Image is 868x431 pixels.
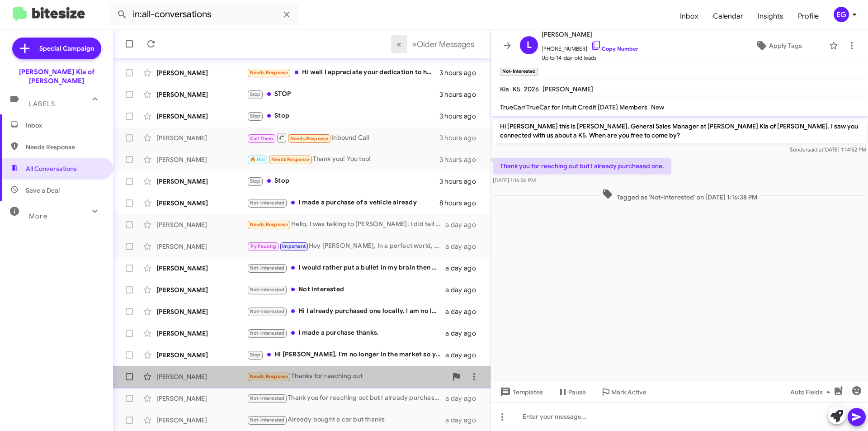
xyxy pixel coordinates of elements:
span: Not-Interested [250,265,285,271]
div: [PERSON_NAME] [156,416,247,425]
span: Auto Fields [790,384,834,400]
span: said at [807,146,823,153]
span: Not-Interested [250,200,285,206]
span: Not-Interested [250,395,285,401]
div: 8 hours ago [439,199,483,208]
div: [PERSON_NAME] [156,372,247,381]
div: [PERSON_NAME] [156,155,247,164]
div: Hey [PERSON_NAME], In a perfect world, which vehicle would you like to be your next SUV? [247,241,445,251]
div: a day ago [445,416,483,425]
span: TrueCar/TrueCar for Intuit Credit [DATE] Members [500,103,647,111]
span: Stop [250,352,261,358]
span: [PERSON_NAME] [542,29,638,40]
div: [PERSON_NAME] [156,68,247,77]
span: Calendar [706,3,750,29]
div: I would rather put a bullet in my brain then buy a car from another [PERSON_NAME] dealership. [247,263,445,273]
button: Apply Tags [732,38,825,54]
span: More [29,212,47,220]
span: Needs Response [26,142,103,152]
span: Templates [498,384,543,400]
div: [PERSON_NAME] [156,220,247,229]
input: Search [109,4,299,25]
div: a day ago [445,264,483,273]
div: Stop [247,111,439,121]
nav: Page navigation example [392,35,480,53]
div: 3 hours ago [439,133,483,142]
span: Needs Response [250,70,288,76]
span: Needs Response [271,156,310,162]
div: [PERSON_NAME] [156,112,247,121]
div: I made a purchase of a vehicle already [247,198,439,208]
div: Not interested [247,284,445,295]
span: [PHONE_NUMBER] [542,40,638,53]
span: New [651,103,664,111]
span: Call Them [250,136,274,142]
span: Stop [250,91,261,97]
div: 3 hours ago [439,112,483,121]
div: a day ago [445,220,483,229]
span: Needs Response [250,222,288,227]
span: » [412,38,417,50]
button: Previous [391,35,407,53]
span: Older Messages [417,39,474,49]
span: Tagged as 'Not-Interested' on [DATE] 1:16:38 PM [599,189,761,202]
a: Inbox [673,3,706,29]
span: Kia [500,85,509,93]
span: « [396,38,401,50]
div: a day ago [445,285,483,294]
div: Stop [247,176,439,186]
div: I made a purchase thanks. [247,328,445,338]
a: Copy Number [591,45,638,52]
div: Inbound Call [247,132,439,143]
span: Up to 14-day-old leads [542,53,638,62]
div: 3 hours ago [439,155,483,164]
span: All Conversations [26,164,77,173]
div: a day ago [445,329,483,338]
span: 🔥 Hot [250,156,265,162]
div: [PERSON_NAME] [156,350,247,360]
span: Pause [568,384,586,400]
div: Thank you for reaching out but I already purchased one. [247,393,445,403]
div: Hello, I was talking to [PERSON_NAME]. I did tell him that we were just looking, but really not i... [247,219,445,230]
div: a day ago [445,350,483,360]
span: [PERSON_NAME] [542,85,593,93]
span: Stop [250,178,261,184]
div: Hi well I appreciate your dedication to helping me. New town is pretty far from me. [247,67,439,78]
button: Next [406,35,480,53]
span: Mark Active [611,384,646,400]
div: Thanks for reaching out [247,371,447,382]
div: [PERSON_NAME] [156,133,247,142]
div: [PERSON_NAME] [156,199,247,208]
span: Sender [DATE] 1:14:52 PM [790,146,866,153]
div: EG [834,7,849,22]
span: Needs Response [290,136,329,142]
div: [PERSON_NAME] [156,394,247,403]
div: a day ago [445,394,483,403]
button: Templates [491,384,550,400]
small: Not-Interested [500,68,538,76]
span: Labels [29,100,55,108]
div: Thank you! You too! [247,154,439,165]
a: Profile [791,3,826,29]
span: Try Pausing [250,243,276,249]
span: Save a Deal [26,186,60,195]
span: K5 [513,85,520,93]
div: [PERSON_NAME] [156,285,247,294]
div: Already bought a car but thanks [247,415,445,425]
span: Not-Interested [250,417,285,423]
span: Stop [250,113,261,119]
a: Insights [750,3,791,29]
button: EG [826,7,858,22]
div: STOP [247,89,439,99]
span: 2026 [524,85,539,93]
div: [PERSON_NAME] [156,307,247,316]
div: [PERSON_NAME] [156,329,247,338]
div: a day ago [445,307,483,316]
div: Hi [PERSON_NAME], I'm no longer in the market so you can take me off your list. Thanks! [247,350,445,360]
p: Thank you for reaching out but I already purchased one. [493,158,671,174]
span: Special Campaign [39,44,94,53]
a: Special Campaign [12,38,101,59]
